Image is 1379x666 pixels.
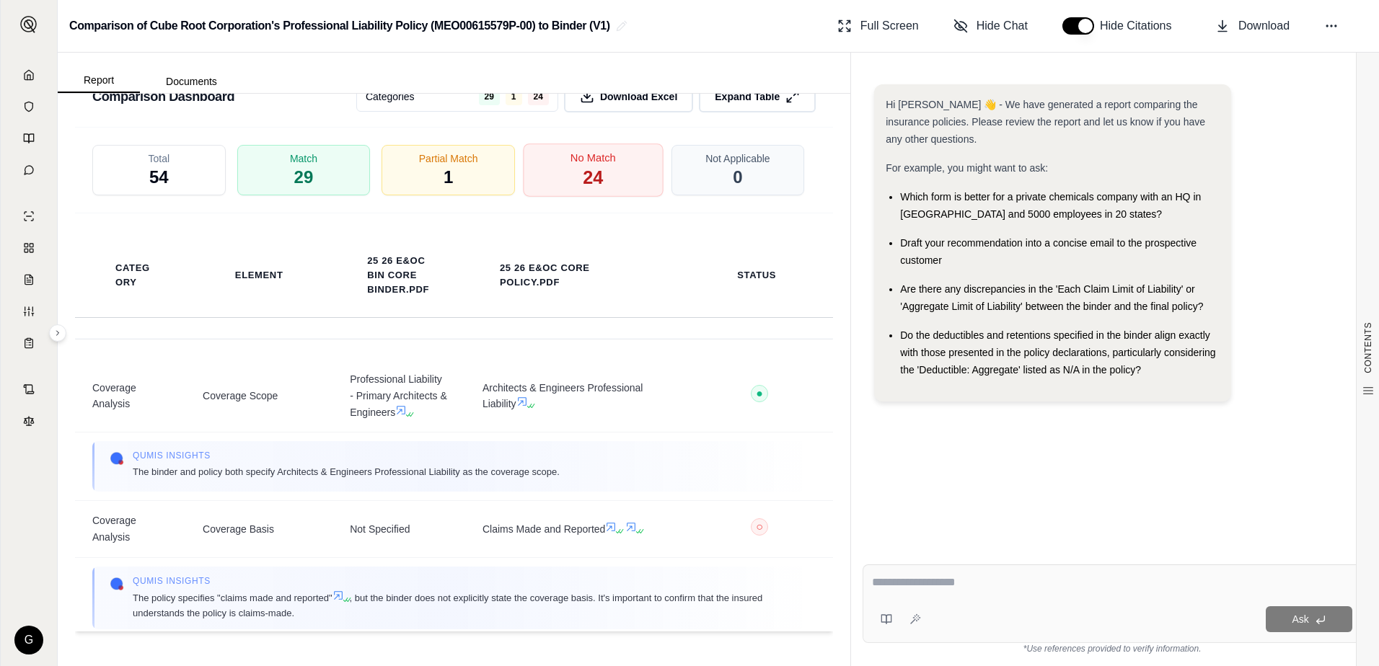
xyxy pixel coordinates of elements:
img: Expand sidebar [20,16,38,33]
h2: Comparison of Cube Root Corporation's Professional Liability Policy (MEO00615579P-00) to Binder (V1) [69,13,610,39]
a: Home [9,61,48,89]
div: *Use references provided to verify information. [863,643,1362,654]
span: Are there any discrepancies in the 'Each Claim Limit of Liability' or 'Aggregate Limit of Liabili... [900,283,1203,312]
span: 29 [479,88,500,105]
a: Claim Coverage [9,265,48,294]
span: Not Specified [350,521,448,538]
span: Coverage Analysis [92,512,168,546]
button: Ask [1266,606,1352,632]
button: Report [58,68,140,93]
button: Download Excel [564,81,693,112]
th: 25 26 E&OC BIN Core Binder.pdf [350,245,448,306]
span: Architects & Engineers Professional Liability [483,380,669,413]
div: G [14,626,43,654]
span: No Match [570,151,616,166]
span: Draft your recommendation into a concise email to the prospective customer [900,237,1197,266]
th: Element [218,259,301,291]
span: 1 [444,166,453,189]
a: Custom Report [9,297,48,326]
img: Qumis [110,577,124,591]
a: Legal Search Engine [9,407,48,435]
span: Coverage Analysis [92,380,168,413]
span: Hi [PERSON_NAME] 👋 - We have generated a report comparing the insurance policies. Please review t... [886,99,1205,145]
span: For example, you might want to ask: [886,162,1048,174]
span: Download [1238,17,1290,35]
span: Match [290,151,317,166]
button: ○ [751,518,768,541]
a: Coverage Table [9,329,48,358]
span: Claims Made and Reported [483,521,669,538]
a: Documents Vault [9,92,48,121]
button: Documents [140,70,243,93]
span: Expand Table [715,89,780,104]
th: Status [720,259,793,291]
span: Download Excel [600,89,677,104]
button: Hide Chat [948,12,1034,40]
span: 54 [149,166,169,189]
span: ○ [756,521,763,533]
button: Expand Table [699,81,816,112]
h3: Comparison Dashboard [92,84,234,110]
span: Professional Liability - Primary Architects & Engineers [350,371,448,420]
button: Download [1210,12,1295,40]
span: Coverage Scope [203,388,315,404]
span: Qumis INSIGHTS [133,575,798,587]
span: 24 [583,166,603,190]
span: Coverage Basis [203,521,315,538]
a: Contract Analysis [9,375,48,404]
span: Total [149,151,170,166]
span: 29 [294,166,314,189]
span: ● [756,388,763,399]
span: Which form is better for a private chemicals company with an HQ in [GEOGRAPHIC_DATA] and 5000 emp... [900,191,1201,220]
span: 1 [506,88,522,105]
button: ● [751,385,768,407]
a: Policy Comparisons [9,234,48,262]
th: Category [98,252,168,298]
span: Hide Citations [1100,17,1181,35]
span: Hide Chat [977,17,1028,35]
a: Prompt Library [9,124,48,153]
span: Full Screen [860,17,919,35]
span: Not Applicable [705,151,770,166]
a: Single Policy [9,202,48,231]
button: Categories29124 [356,81,558,112]
span: 0 [733,166,742,189]
span: The policy specifies "claims made and reported" , but the binder does not explicitly state the co... [133,590,798,621]
button: Expand sidebar [14,10,43,39]
span: The binder and policy both specify Architects & Engineers Professional Liability as the coverage ... [133,464,560,479]
span: CONTENTS [1362,322,1374,373]
span: Ask [1292,613,1308,625]
span: Do the deductibles and retentions specified in the binder align exactly with those presented in t... [900,329,1215,376]
span: 24 [528,88,549,105]
a: Chat [9,156,48,185]
th: 25 26 E&OC CORE Policy.pdf [483,252,669,298]
span: Partial Match [419,151,478,166]
img: Qumis [110,451,124,466]
button: Full Screen [832,12,925,40]
button: Expand sidebar [49,324,66,342]
span: Categories [366,89,415,104]
span: Qumis INSIGHTS [133,450,560,461]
